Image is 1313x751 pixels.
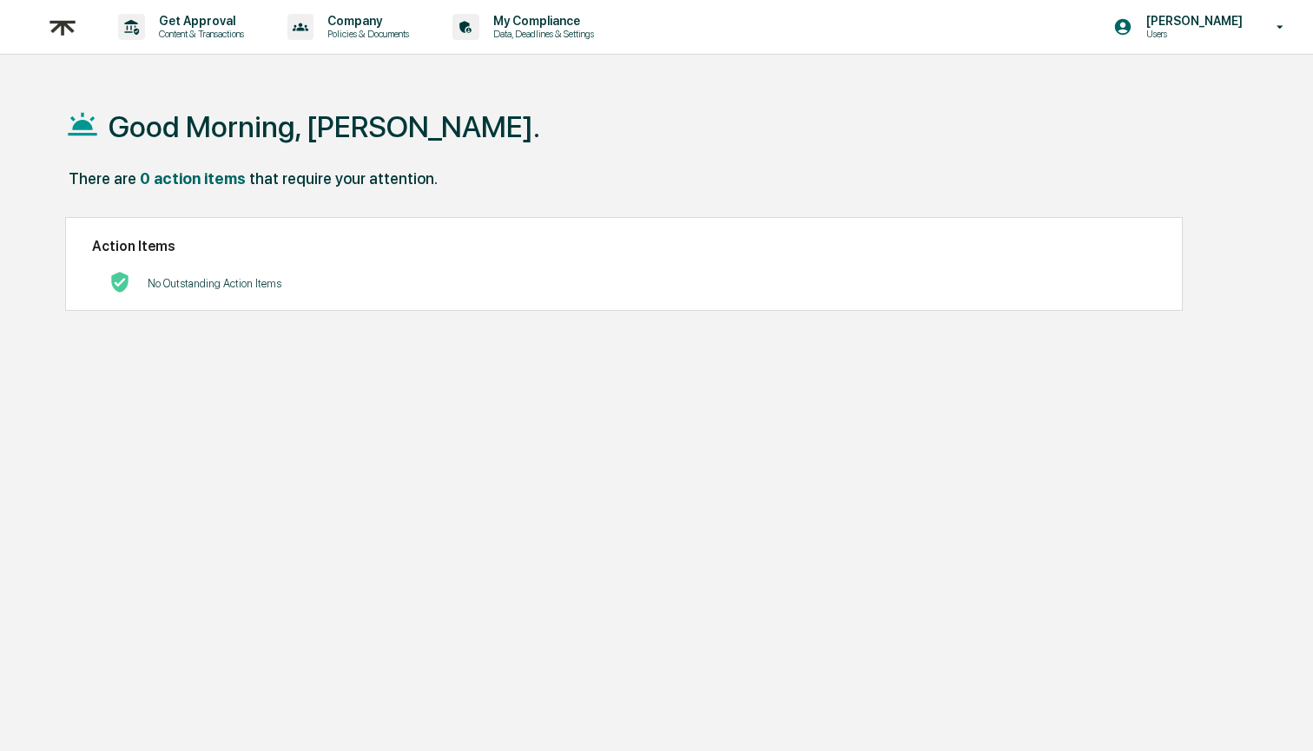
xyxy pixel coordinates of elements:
h1: Good Morning, [PERSON_NAME]. [109,109,540,144]
p: Policies & Documents [313,28,418,40]
p: Users [1132,28,1251,40]
p: Data, Deadlines & Settings [479,28,603,40]
div: There are [69,169,136,188]
p: Content & Transactions [145,28,253,40]
p: Company [313,14,418,28]
img: logo [42,6,83,49]
p: [PERSON_NAME] [1132,14,1251,28]
p: Get Approval [145,14,253,28]
div: that require your attention. [249,169,438,188]
h2: Action Items [92,238,1156,254]
img: No Actions logo [109,272,130,293]
div: 0 action items [140,169,246,188]
p: No Outstanding Action Items [148,277,281,290]
p: My Compliance [479,14,603,28]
